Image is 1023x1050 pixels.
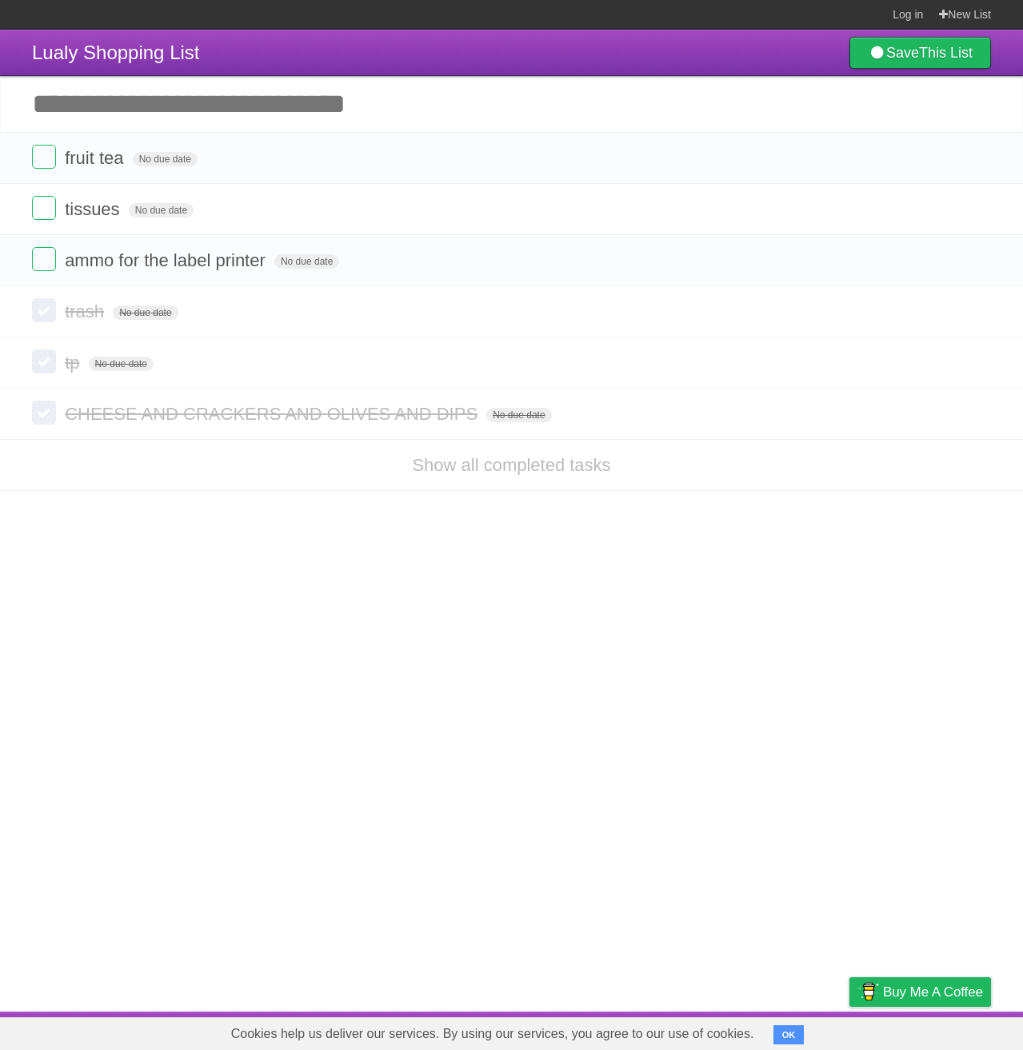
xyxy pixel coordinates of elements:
a: Terms [774,1016,809,1046]
label: Done [32,247,56,271]
a: Developers [689,1016,754,1046]
span: tissues [65,199,123,219]
span: No due date [274,254,339,269]
b: This List [919,45,973,61]
a: Privacy [829,1016,870,1046]
a: Show all completed tasks [412,455,610,475]
label: Done [32,298,56,322]
span: No due date [486,408,551,422]
span: Buy me a coffee [883,978,983,1006]
label: Done [32,401,56,425]
a: SaveThis List [849,37,991,69]
span: tp [65,353,83,373]
span: ammo for the label printer [65,250,270,270]
span: Cookies help us deliver our services. By using our services, you agree to our use of cookies. [215,1018,770,1050]
span: Lualy Shopping List [32,42,199,63]
span: fruit tea [65,148,127,168]
span: No due date [89,357,154,371]
label: Done [32,145,56,169]
label: Done [32,349,56,373]
span: No due date [113,305,178,320]
span: CHEESE AND CRACKERS AND OLIVES AND DIPS [65,404,482,424]
button: OK [773,1025,805,1044]
span: No due date [129,203,194,218]
span: No due date [133,152,198,166]
img: Buy me a coffee [857,978,879,1005]
a: Suggest a feature [890,1016,991,1046]
span: trash [65,301,108,321]
a: Buy me a coffee [849,977,991,1007]
label: Done [32,196,56,220]
a: About [637,1016,670,1046]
